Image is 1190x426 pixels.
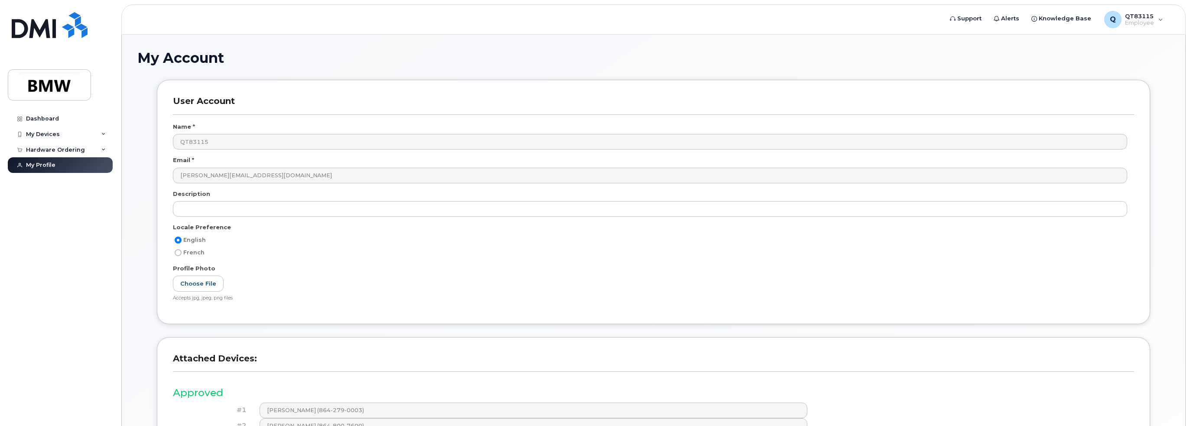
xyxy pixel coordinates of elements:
h1: My Account [137,50,1170,65]
label: Name * [173,123,195,131]
label: Profile Photo [173,264,215,273]
label: Choose File [173,276,224,292]
h3: Approved [173,387,1134,398]
span: French [183,249,205,256]
h4: #1 [179,406,247,414]
input: French [175,249,182,256]
label: Email * [173,156,194,164]
h3: Attached Devices: [173,353,1134,372]
h3: User Account [173,96,1134,114]
label: Locale Preference [173,223,231,231]
div: Accepts jpg, jpeg, png files [173,295,1127,302]
label: Description [173,190,210,198]
span: English [183,237,206,243]
input: English [175,237,182,244]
